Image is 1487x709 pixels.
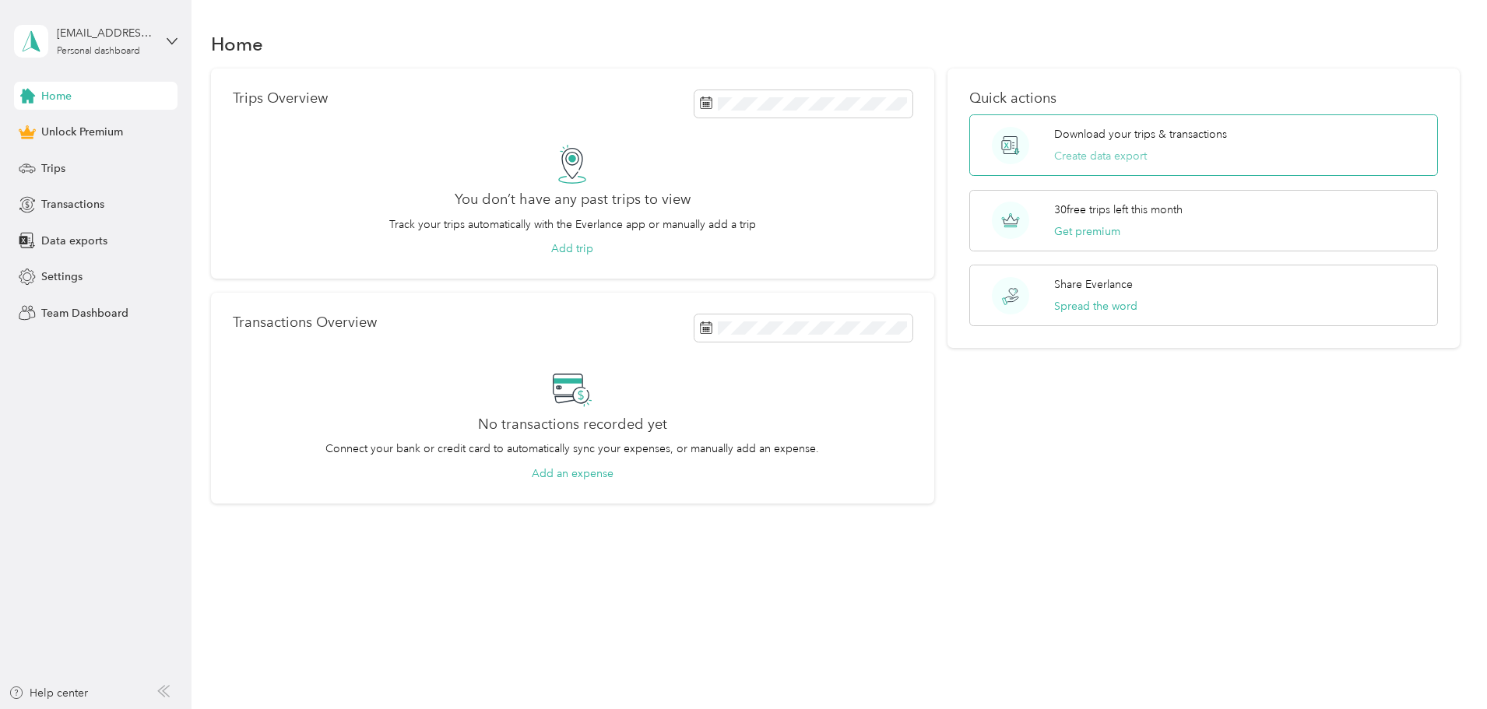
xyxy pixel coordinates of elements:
button: Help center [9,685,88,701]
p: Transactions Overview [233,314,377,331]
button: Create data export [1054,148,1147,164]
span: Settings [41,269,83,285]
span: Home [41,88,72,104]
p: Connect your bank or credit card to automatically sync your expenses, or manually add an expense. [325,440,819,457]
span: Transactions [41,196,104,212]
iframe: Everlance-gr Chat Button Frame [1400,622,1487,709]
p: Track your trips automatically with the Everlance app or manually add a trip [389,216,756,233]
p: Trips Overview [233,90,328,107]
h2: You don’t have any past trips to view [455,191,691,208]
p: Download your trips & transactions [1054,126,1227,142]
span: Team Dashboard [41,305,128,321]
div: [EMAIL_ADDRESS][DOMAIN_NAME] [57,25,154,41]
button: Get premium [1054,223,1120,240]
h1: Home [211,36,263,52]
p: Share Everlance [1054,276,1133,293]
button: Add trip [551,240,593,257]
span: Data exports [41,233,107,249]
p: Quick actions [969,90,1438,107]
button: Add an expense [532,465,613,482]
h2: No transactions recorded yet [478,416,667,433]
span: Unlock Premium [41,124,123,140]
button: Spread the word [1054,298,1137,314]
span: Trips [41,160,65,177]
p: 30 free trips left this month [1054,202,1183,218]
div: Personal dashboard [57,47,140,56]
